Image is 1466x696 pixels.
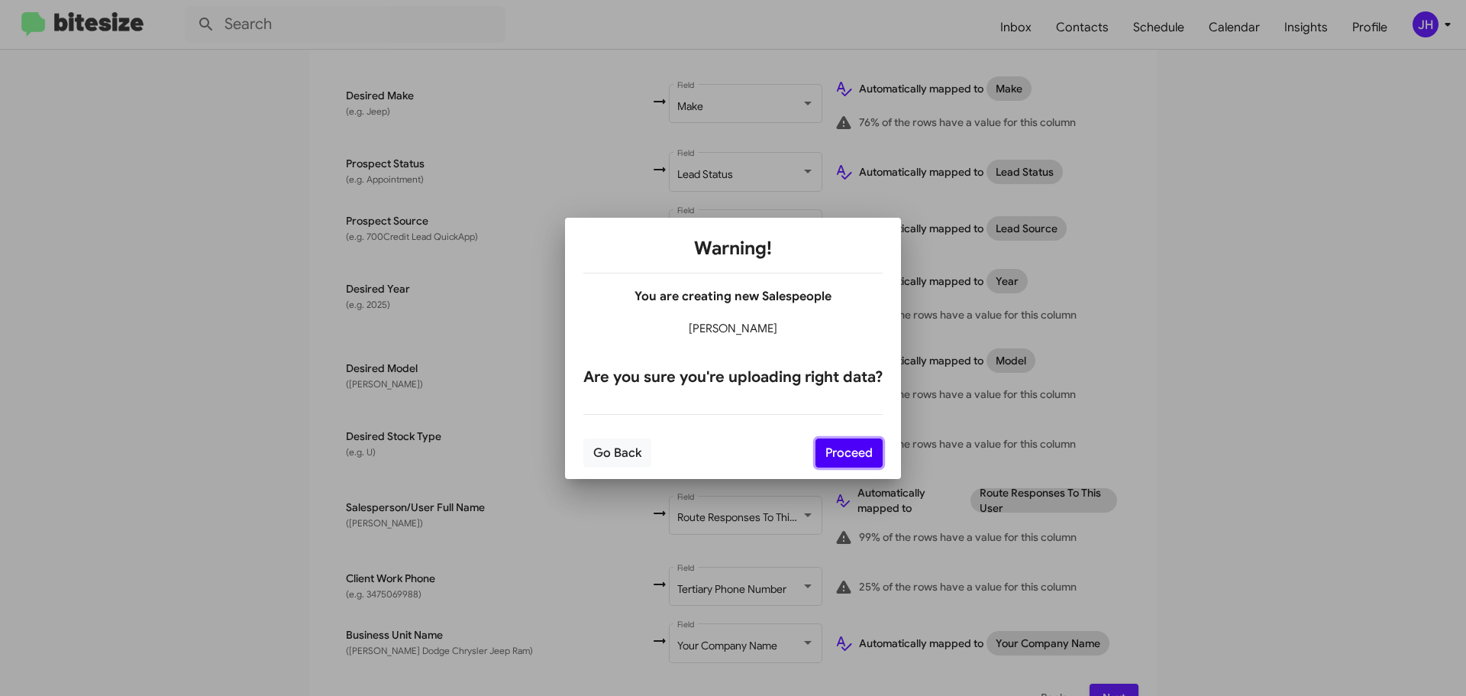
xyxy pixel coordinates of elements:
[815,439,883,468] button: Proceed
[583,365,883,390] h2: Are you sure you're uploading right data?
[583,319,883,338] h4: [PERSON_NAME]
[583,439,651,468] button: Go Back
[583,236,883,261] h1: Warning!
[635,289,831,304] b: You are creating new Salespeople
